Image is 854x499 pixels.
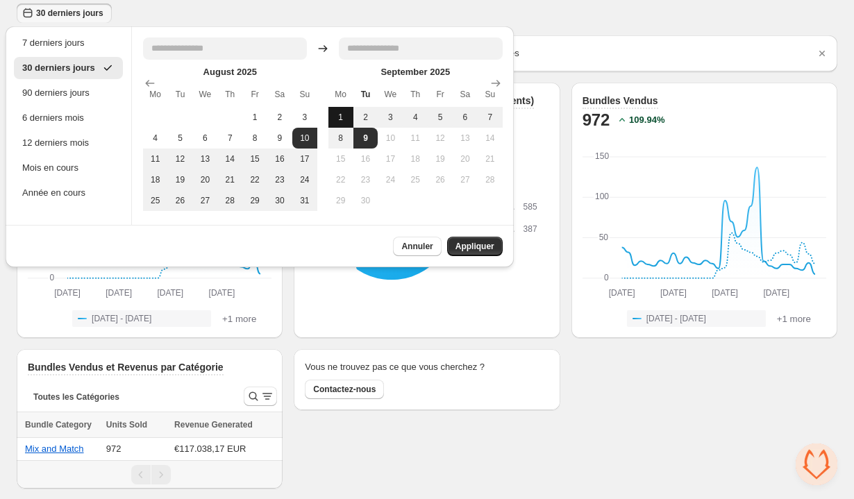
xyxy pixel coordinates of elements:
button: Saturday September 14 2025 [478,128,503,149]
text: 0 [49,273,54,282]
button: Tuesday August 6 2025 [192,128,217,149]
button: Mix and Match [25,443,84,454]
button: Thursday September 19 2025 [428,149,453,169]
button: Wednesday September 4 2025 [403,107,428,128]
div: 6 derniers mois [22,111,115,125]
button: Monday September 23 2025 [353,169,378,190]
text: [DATE] [106,288,132,298]
button: Revenue Generated [174,418,267,432]
button: +1 more [218,310,260,327]
button: Saturday September 7 2025 [478,107,503,128]
button: Friday August 23 2025 [267,169,292,190]
th: Friday [428,82,453,107]
span: Toutes les Catégories [33,391,119,403]
button: Monday September 2 2025 [353,107,378,128]
h2: Vous ne trouvez pas ce que vous cherchez ? [305,360,485,374]
button: Sunday September 15 2025 [328,149,353,169]
button: Sunday September 1 2025 [328,107,353,128]
text: [DATE] [608,288,635,298]
button: Sunday August 4 2025 [143,128,168,149]
button: Thursday August 8 2025 [242,128,267,149]
th: Tuesday [168,82,193,107]
th: Saturday [267,82,292,107]
button: Tuesday September 3 2025 [378,107,403,128]
button: Tuesday September 17 2025 [378,149,403,169]
button: Wednesday August 21 2025 [217,169,242,190]
th: Thursday [217,82,242,107]
h3: Bundles Vendus et Revenus par Catégorie [28,360,224,374]
button: Appliquer [447,237,503,256]
span: [DATE] - [DATE] [92,313,151,324]
button: Sunday September 8 2025 [328,128,353,149]
button: Search and filter results [244,387,277,406]
button: Sunday September 22 2025 [328,169,353,190]
div: 30 derniers jours [22,61,115,75]
div: Année en cours [22,186,115,200]
span: [DATE] - [DATE] [646,313,706,324]
button: Thursday August 29 2025 [242,190,267,211]
button: Wednesday September 25 2025 [403,169,428,190]
h3: Bundles Vendus [583,94,658,108]
span: 585 [524,202,537,212]
button: Units Sold [106,418,161,432]
button: Annuler [393,237,441,256]
button: Saturday August 24 2025 [292,169,317,190]
th: Sunday [292,82,317,107]
div: Mois en cours [22,161,115,175]
span: 387 [524,224,537,234]
th: Wednesday [378,82,403,107]
button: Thursday September 26 2025 [428,169,453,190]
button: Friday September 20 2025 [453,149,478,169]
span: €117.038,17 EUR [174,443,246,454]
button: Show next month, October 2025 [486,74,505,93]
th: Monday [328,82,353,107]
text: [DATE] [712,288,738,298]
button: Thursday August 22 2025 [242,169,267,190]
text: 50 [598,232,608,242]
button: Sunday August 25 2025 [143,190,168,211]
div: Bundle Category [25,418,98,432]
th: Friday [242,82,267,107]
button: [DATE] - [DATE] [627,310,766,327]
button: Friday September 6 2025 [453,107,478,128]
div: 7 derniers jours [22,36,115,50]
nav: Pagination [17,460,283,489]
button: Tuesday September 24 2025 [378,169,403,190]
button: Thursday August 1 2025 [242,107,267,128]
h2: 972 [583,109,610,131]
button: 30 derniers jours [17,3,112,23]
text: 100 [595,192,609,202]
button: Wednesday September 18 2025 [403,149,428,169]
span: 30 derniers jours [36,8,103,19]
button: Saturday September 21 2025 [478,149,503,169]
button: Saturday August 3 2025 [292,107,317,128]
span: Annuler [401,241,433,252]
button: Wednesday August 28 2025 [217,190,242,211]
button: Thursday August 15 2025 [242,149,267,169]
button: Saturday August 31 2025 [292,190,317,211]
th: Saturday [453,82,478,107]
button: Friday August 30 2025 [267,190,292,211]
button: Thursday September 5 2025 [428,107,453,128]
button: Tuesday August 13 2025 [192,149,217,169]
div: Ouvrir le chat [796,443,837,485]
button: Saturday August 17 2025 [292,149,317,169]
button: Monday August 12 2025 [168,149,193,169]
text: [DATE] [763,288,789,298]
text: [DATE] [54,288,81,298]
button: Thursday September 12 2025 [428,128,453,149]
button: +1 more [773,310,815,327]
span: 972 [106,443,122,454]
text: 150 [595,151,609,161]
button: Monday September 30 2025 [353,190,378,211]
button: Show previous month, July 2025 [140,74,160,93]
div: 90 derniers jours [22,86,115,100]
button: Friday August 16 2025 [267,149,292,169]
button: Monday August 26 2025 [168,190,193,211]
th: Tuesday [353,82,378,107]
th: Sunday [478,82,503,107]
span: Contactez-nous [313,384,376,395]
text: [DATE] [209,288,235,298]
span: Units Sold [106,418,147,432]
text: 0 [604,273,609,282]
